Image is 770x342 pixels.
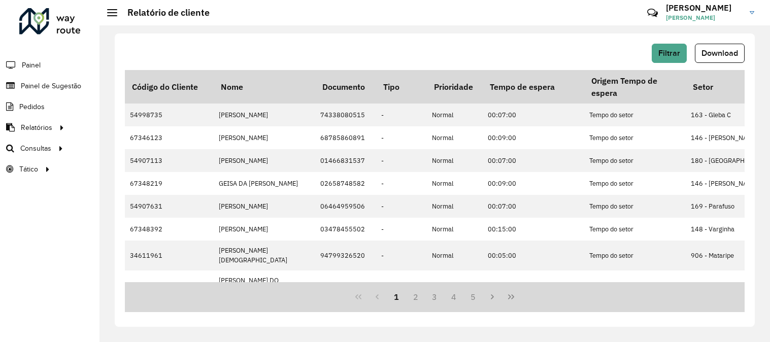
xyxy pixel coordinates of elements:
[427,195,483,218] td: Normal
[376,70,427,104] th: Tipo
[376,104,427,126] td: -
[315,104,376,126] td: 74338080515
[666,3,742,13] h3: [PERSON_NAME]
[214,104,315,126] td: [PERSON_NAME]
[376,218,427,241] td: -
[584,270,686,300] td: Cadastro do cliente
[315,270,376,300] td: 56616953572
[125,270,214,300] td: 54954203
[584,172,686,195] td: Tempo do setor
[584,149,686,172] td: Tempo do setor
[501,287,521,306] button: Last Page
[387,287,406,306] button: 1
[483,218,584,241] td: 00:15:00
[483,70,584,104] th: Tempo de espera
[463,287,483,306] button: 5
[483,126,584,149] td: 00:09:00
[315,70,376,104] th: Documento
[444,287,463,306] button: 4
[483,287,502,306] button: Next Page
[376,126,427,149] td: -
[483,172,584,195] td: 00:09:00
[584,195,686,218] td: Tempo do setor
[214,195,315,218] td: [PERSON_NAME]
[21,81,81,91] span: Painel de Sugestão
[214,126,315,149] td: [PERSON_NAME]
[125,149,214,172] td: 54907113
[19,101,45,112] span: Pedidos
[22,60,41,71] span: Painel
[427,104,483,126] td: Normal
[214,149,315,172] td: [PERSON_NAME]
[315,218,376,241] td: 03478455502
[315,126,376,149] td: 68785860891
[584,241,686,270] td: Tempo do setor
[20,143,51,154] span: Consultas
[584,70,686,104] th: Origem Tempo de espera
[376,149,427,172] td: -
[214,70,315,104] th: Nome
[376,241,427,270] td: -
[427,126,483,149] td: Normal
[125,70,214,104] th: Código do Cliente
[427,270,483,300] td: Normal
[125,218,214,241] td: 67348392
[214,241,315,270] td: [PERSON_NAME][DEMOGRAPHIC_DATA]
[19,164,38,175] span: Tático
[695,44,745,63] button: Download
[214,172,315,195] td: GEISA DA [PERSON_NAME]
[214,270,315,300] td: [PERSON_NAME] DO SACRAMENTO FILHO
[125,195,214,218] td: 54907631
[406,287,425,306] button: 2
[376,172,427,195] td: -
[427,241,483,270] td: Normal
[315,149,376,172] td: 01466831537
[427,172,483,195] td: Normal
[425,287,445,306] button: 3
[483,270,584,300] td: 00:00:00
[315,195,376,218] td: 06464959506
[584,104,686,126] td: Tempo do setor
[584,218,686,241] td: Tempo do setor
[584,126,686,149] td: Tempo do setor
[125,241,214,270] td: 34611961
[315,172,376,195] td: 02658748582
[427,149,483,172] td: Normal
[483,104,584,126] td: 00:07:00
[701,49,738,57] span: Download
[652,44,687,63] button: Filtrar
[427,218,483,241] td: Normal
[483,149,584,172] td: 00:07:00
[125,104,214,126] td: 54998735
[376,195,427,218] td: -
[117,7,210,18] h2: Relatório de cliente
[483,195,584,218] td: 00:07:00
[666,13,742,22] span: [PERSON_NAME]
[658,49,680,57] span: Filtrar
[427,70,483,104] th: Prioridade
[642,2,663,24] a: Contato Rápido
[125,172,214,195] td: 67348219
[376,270,427,300] td: -
[125,126,214,149] td: 67346123
[483,241,584,270] td: 00:05:00
[214,218,315,241] td: [PERSON_NAME]
[315,241,376,270] td: 94799326520
[21,122,52,133] span: Relatórios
